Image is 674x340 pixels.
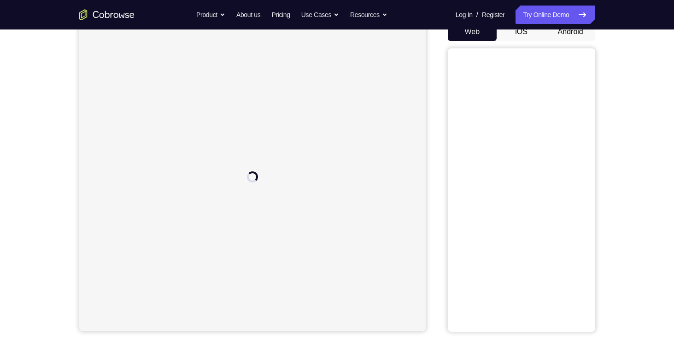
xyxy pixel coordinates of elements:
span: / [476,9,478,20]
a: About us [236,6,260,24]
a: Pricing [271,6,290,24]
button: Product [196,6,225,24]
a: Register [482,6,504,24]
iframe: Agent [79,23,426,331]
button: Resources [350,6,387,24]
a: Log In [456,6,473,24]
button: Use Cases [301,6,339,24]
a: Go to the home page [79,9,135,20]
button: Web [448,23,497,41]
button: iOS [497,23,546,41]
a: Try Online Demo [516,6,595,24]
button: Android [546,23,595,41]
